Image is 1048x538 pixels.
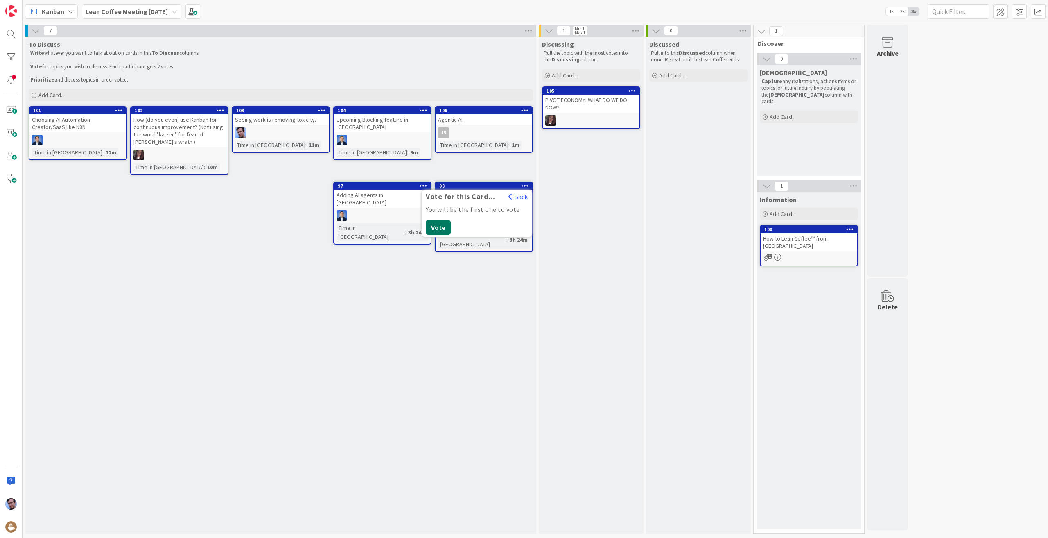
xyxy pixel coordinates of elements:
[30,50,44,57] strong: Write
[770,210,796,218] span: Add Card...
[334,190,431,208] div: Adding AI agents in [GEOGRAPHIC_DATA]
[29,107,126,132] div: 101Choosing AI Automation Creator/SaaS like N8N
[544,50,639,64] p: Pull the topic with the most votes into this column.
[334,107,431,132] div: 104Upcoming Blocking feature in [GEOGRAPHIC_DATA]
[29,114,126,132] div: Choosing AI Automation Creator/SaaS like N8N
[131,107,228,147] div: 102How (do you even) use Kanban for continuous improvement? (Not using the word "kaizen" for fear...
[334,182,431,208] div: 97Adding AI agents in [GEOGRAPHIC_DATA]
[5,5,17,17] img: Visit kanbanzone.com
[438,231,506,249] div: Time in [GEOGRAPHIC_DATA]
[102,148,104,157] span: :
[758,39,854,48] span: Discover
[760,225,858,266] a: 100How to Lean Coffee™ from [GEOGRAPHIC_DATA]
[767,254,772,259] span: 1
[761,226,857,233] div: 100
[436,182,532,190] div: 98Vote for this Card...BackYou will be the first one to voteVote
[5,521,17,533] img: avatar
[307,141,321,150] div: 11m
[151,50,179,57] strong: To Discuss
[133,163,204,172] div: Time in [GEOGRAPHIC_DATA]
[233,107,329,125] div: 103Seeing work is removing toxicity.
[761,226,857,251] div: 100How to Lean Coffee™ from [GEOGRAPHIC_DATA]
[886,7,897,16] span: 1x
[30,77,531,83] p: and discuss topics in order voted.
[543,87,639,113] div: 105PIVOT ECONOMY: WHAT DO WE DO NOW?
[775,54,788,64] span: 0
[547,88,639,94] div: 105
[439,183,532,189] div: 98
[769,26,783,36] span: 1
[436,114,532,125] div: Agentic AI
[338,108,431,114] div: 104
[436,182,532,215] div: 98Vote for this Card...BackYou will be the first one to voteVoteNew parent-child relationship whe...
[649,40,679,48] span: Discussed
[32,148,102,157] div: Time in [GEOGRAPHIC_DATA]
[43,26,57,36] span: 7
[406,228,428,237] div: 3h 24m
[651,50,746,64] p: Pull into this column when done. Repeat until the Lean Coffee ends.
[775,181,788,191] span: 1
[405,228,406,237] span: :
[30,50,531,57] p: whatever you want to talk about on cards in this columns.
[545,115,556,126] img: TD
[543,115,639,126] div: TD
[338,183,431,189] div: 97
[877,48,899,58] div: Archive
[30,76,54,83] strong: Prioritize
[29,135,126,145] div: DP
[542,86,640,129] a: 105PIVOT ECONOMY: WHAT DO WE DO NOW?TD
[761,78,856,105] p: any realizations, actions items or topics for future inquiry by populating the column with cards.
[337,210,347,221] img: DP
[426,220,451,235] button: Vote
[928,4,989,19] input: Quick Filter...
[542,40,574,48] span: Discussing
[29,40,60,48] span: To Discuss
[236,108,329,114] div: 103
[435,182,533,252] a: 98Vote for this Card...BackYou will be the first one to voteVoteNew parent-child relationship whe...
[436,107,532,125] div: 106Agentic AI
[878,302,898,312] div: Delete
[334,114,431,132] div: Upcoming Blocking feature in [GEOGRAPHIC_DATA]
[42,7,64,16] span: Kanban
[131,107,228,114] div: 102
[760,68,827,77] span: Epiphany
[761,78,782,85] strong: Capture
[205,163,220,172] div: 10m
[337,223,405,241] div: Time in [GEOGRAPHIC_DATA]
[897,7,908,16] span: 2x
[5,498,17,510] img: JB
[761,233,857,251] div: How to Lean Coffee™ from [GEOGRAPHIC_DATA]
[337,135,347,145] img: DP
[575,31,585,35] div: Max 1
[337,148,407,157] div: Time in [GEOGRAPHIC_DATA]
[29,106,127,160] a: 101Choosing AI Automation Creator/SaaS like N8NDPTime in [GEOGRAPHIC_DATA]:12m
[552,72,578,79] span: Add Card...
[131,150,228,160] div: TD
[333,182,431,245] a: 97Adding AI agents in [GEOGRAPHIC_DATA]DPTime in [GEOGRAPHIC_DATA]:3h 24m
[557,26,571,36] span: 1
[508,192,528,201] button: Back
[436,107,532,114] div: 106
[408,148,420,157] div: 8m
[770,113,796,120] span: Add Card...
[407,148,408,157] span: :
[235,141,305,150] div: Time in [GEOGRAPHIC_DATA]
[764,227,857,232] div: 100
[438,141,508,150] div: Time in [GEOGRAPHIC_DATA]
[29,107,126,114] div: 101
[435,106,533,153] a: 106Agentic AIJSTime in [GEOGRAPHIC_DATA]:1m
[33,108,126,114] div: 101
[232,106,330,153] a: 103Seeing work is removing toxicity.JBTime in [GEOGRAPHIC_DATA]:11m
[38,91,65,99] span: Add Card...
[235,127,246,138] img: JB
[133,150,144,160] img: TD
[334,182,431,190] div: 97
[30,64,531,70] p: for topics you wish to discuss. Each participant gets 2 votes.
[508,141,510,150] span: :
[86,7,168,16] b: Lean Coffee Meeting [DATE]
[510,141,522,150] div: 1m
[679,50,705,57] strong: Discussed
[426,205,528,213] div: You will be the first one to vote
[659,72,685,79] span: Add Card...
[135,108,228,114] div: 102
